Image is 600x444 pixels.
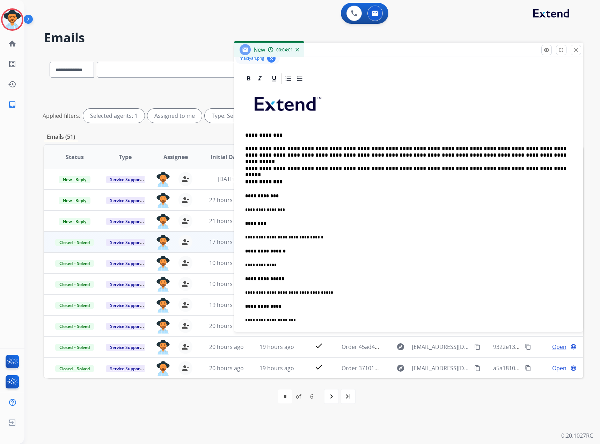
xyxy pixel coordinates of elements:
span: New - Reply [59,218,90,225]
span: Type [119,153,132,161]
span: 20 hours ago [209,364,244,372]
mat-icon: content_copy [474,365,481,371]
span: Initial Date [211,153,242,161]
span: Closed – Solved [55,344,94,351]
span: Status [66,153,84,161]
span: Service Support [106,344,146,351]
span: Closed – Solved [55,323,94,330]
span: Service Support [106,260,146,267]
mat-icon: person_remove [181,196,190,204]
div: Selected agents: 1 [83,109,145,123]
span: Closed – Solved [55,302,94,309]
mat-icon: explore [396,364,405,372]
span: 19 hours ago [259,343,294,351]
span: Service Support [106,218,146,225]
mat-icon: last_page [344,392,352,401]
mat-icon: close [573,47,579,53]
div: Italic [255,73,265,84]
img: avatar [2,10,22,29]
h2: Emails [44,31,583,45]
mat-icon: history [8,80,16,88]
span: Open [552,364,566,372]
span: 20 hours ago [209,322,244,330]
img: agent-avatar [156,319,170,334]
div: 6 [305,389,319,403]
span: 19 hours ago [259,364,294,372]
span: Service Support [106,323,146,330]
mat-icon: explore [396,343,405,351]
mat-icon: inbox [8,100,16,109]
div: Bold [243,73,254,84]
span: 00:04:01 [276,47,293,53]
span: Closed – Solved [55,365,94,372]
span: Service Support [106,239,146,246]
span: Service Support [106,197,146,204]
mat-icon: list_alt [8,60,16,68]
mat-icon: person_remove [181,301,190,309]
img: agent-avatar [156,256,170,271]
span: Assignee [163,153,188,161]
span: New - Reply [59,197,90,204]
div: Assigned to me [147,109,202,123]
mat-icon: check [315,363,323,371]
span: maciyah.png [240,56,264,61]
p: 0.20.1027RC [561,431,593,440]
mat-icon: navigate_next [327,392,336,401]
span: Service Support [106,302,146,309]
div: of [296,392,301,401]
span: 10 hours ago [209,259,244,267]
span: Open [552,343,566,351]
span: 17 hours ago [209,238,244,246]
mat-icon: person_remove [181,259,190,267]
span: 21 hours ago [209,217,244,225]
mat-icon: content_copy [474,344,481,350]
mat-icon: person_remove [181,280,190,288]
img: agent-avatar [156,193,170,208]
img: agent-avatar [156,298,170,313]
span: Service Support [106,176,146,183]
mat-icon: content_copy [525,365,531,371]
span: New - Reply [59,176,90,183]
p: Emails (51) [44,133,78,141]
span: 9322e133-cc91-4060-823f-26abecfcca9a [493,343,597,351]
span: 10 hours ago [209,280,244,288]
div: Ordered List [283,73,294,84]
mat-icon: person_remove [181,364,190,372]
img: agent-avatar [156,214,170,229]
mat-icon: content_copy [525,344,531,350]
mat-icon: check [315,342,323,350]
span: 22 hours ago [209,196,244,204]
span: Service Support [106,281,146,288]
div: Underline [269,73,279,84]
span: Closed – Solved [55,260,94,267]
mat-icon: remove_red_eye [543,47,550,53]
span: Order 45ad40a7-6921-4767-b40c-63368a72a2b8 [342,343,467,351]
mat-icon: person_remove [181,217,190,225]
span: Service Support [106,365,146,372]
img: agent-avatar [156,277,170,292]
mat-icon: language [570,344,577,350]
span: 20 hours ago [209,343,244,351]
span: [EMAIL_ADDRESS][DOMAIN_NAME] [412,364,471,372]
mat-icon: person_remove [181,238,190,246]
mat-icon: language [570,365,577,371]
span: New [254,46,265,53]
span: Order 37101fa7-9fd1-487b-8cda-886fb90c63e3 [342,364,463,372]
img: agent-avatar [156,361,170,376]
mat-icon: person_remove [181,343,190,351]
mat-icon: person_remove [181,175,190,183]
span: Closed – Solved [55,239,94,246]
mat-icon: home [8,40,16,48]
mat-icon: fullscreen [558,47,564,53]
div: Type: Service Support [205,109,286,123]
span: Closed – Solved [55,281,94,288]
p: Applied filters: [43,112,80,120]
img: agent-avatar [156,235,170,250]
img: agent-avatar [156,172,170,187]
div: Bullet List [294,73,305,84]
mat-icon: person_remove [181,322,190,330]
img: agent-avatar [156,340,170,355]
span: [DATE] [218,175,235,183]
span: [EMAIL_ADDRESS][DOMAIN_NAME] [412,343,471,351]
mat-icon: clear [268,55,275,62]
